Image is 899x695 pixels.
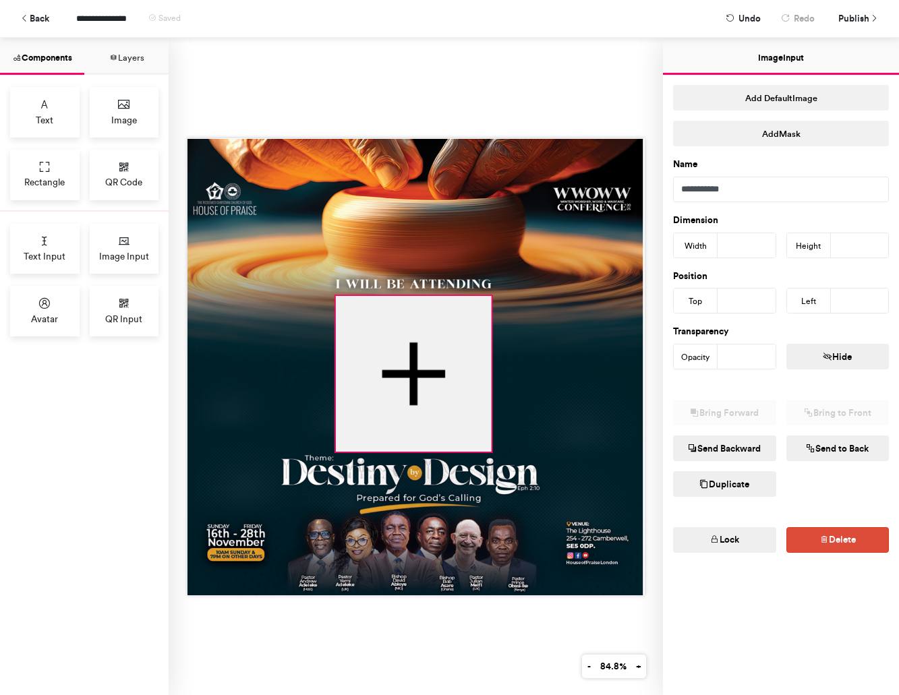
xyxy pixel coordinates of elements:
[24,175,65,189] span: Rectangle
[832,628,883,679] iframe: Drift Widget Chat Controller
[99,249,149,263] span: Image Input
[738,7,761,30] span: Undo
[31,312,58,326] span: Avatar
[111,113,137,127] span: Image
[674,233,718,259] div: Width
[673,400,776,425] button: Bring Forward
[673,435,776,461] button: Send Backward
[674,289,718,314] div: Top
[673,325,729,338] label: Transparency
[13,7,56,30] button: Back
[631,655,646,678] button: +
[673,214,718,227] label: Dimension
[595,655,631,678] button: 84.8%
[582,655,596,678] button: -
[838,7,869,30] span: Publish
[786,400,890,425] button: Bring to Front
[105,175,142,189] span: QR Code
[105,312,142,326] span: QR Input
[786,527,890,553] button: Delete
[673,527,776,553] button: Lock
[673,471,776,497] button: Duplicate
[787,289,831,314] div: Left
[84,38,169,75] button: Layers
[673,158,697,171] label: Name
[674,344,718,370] div: Opacity
[673,85,889,111] button: Add DefaultImage
[786,435,890,461] button: Send to Back
[787,233,831,259] div: Height
[786,344,890,369] button: Hide
[663,38,899,75] button: Image Input
[36,113,53,127] span: Text
[673,121,889,146] button: AddMask
[828,7,886,30] button: Publish
[158,13,181,23] span: Saved
[673,270,707,283] label: Position
[719,7,767,30] button: Undo
[24,249,65,263] span: Text Input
